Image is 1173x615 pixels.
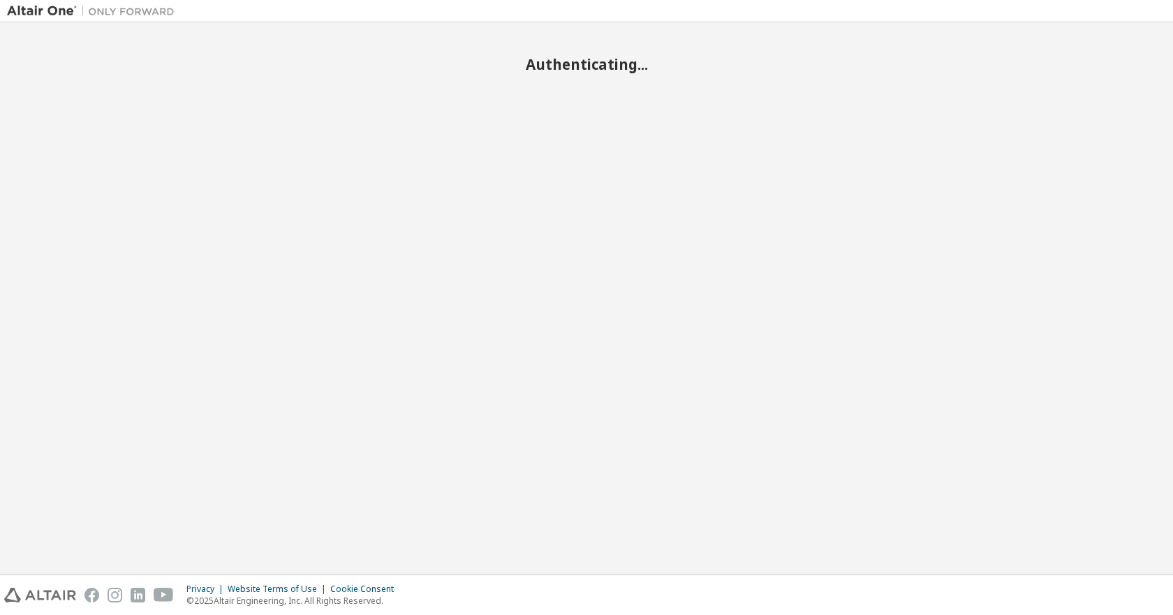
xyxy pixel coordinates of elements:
[7,4,182,18] img: Altair One
[84,588,99,602] img: facebook.svg
[154,588,174,602] img: youtube.svg
[131,588,145,602] img: linkedin.svg
[108,588,122,602] img: instagram.svg
[186,595,402,607] p: © 2025 Altair Engineering, Inc. All Rights Reserved.
[4,588,76,602] img: altair_logo.svg
[186,584,228,595] div: Privacy
[228,584,330,595] div: Website Terms of Use
[7,55,1166,73] h2: Authenticating...
[330,584,402,595] div: Cookie Consent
